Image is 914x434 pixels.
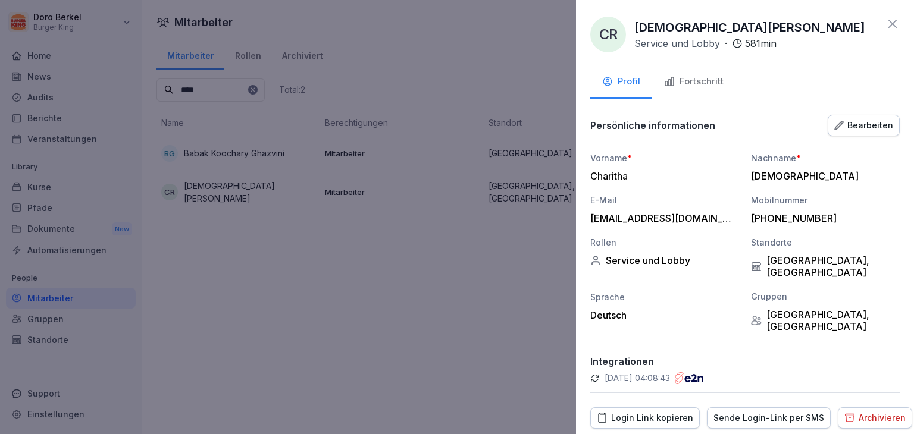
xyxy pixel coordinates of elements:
[602,75,640,89] div: Profil
[590,119,715,131] p: Persönliche informationen
[828,115,900,136] button: Bearbeiten
[838,407,912,429] button: Archivieren
[844,411,906,424] div: Archivieren
[590,309,739,321] div: Deutsch
[751,290,900,303] div: Gruppen
[590,356,900,367] p: Integrationen
[751,309,900,332] div: [GEOGRAPHIC_DATA], [GEOGRAPHIC_DATA]
[590,407,700,429] button: Login Link kopieren
[834,119,893,132] div: Bearbeiten
[751,194,900,206] div: Mobilnummer
[590,17,626,52] div: CR
[751,236,900,249] div: Standorte
[590,236,739,249] div: Rollen
[751,212,894,224] div: [PHONE_NUMBER]
[605,372,670,384] p: [DATE] 04:08:43
[745,36,777,51] p: 581 min
[590,212,733,224] div: [EMAIL_ADDRESS][DOMAIN_NAME]
[597,411,693,424] div: Login Link kopieren
[634,18,865,36] p: [DEMOGRAPHIC_DATA][PERSON_NAME]
[590,291,739,303] div: Sprache
[590,194,739,206] div: E-Mail
[590,152,739,164] div: Vorname
[634,36,777,51] div: ·
[590,170,733,182] div: Charitha
[751,170,894,182] div: [DEMOGRAPHIC_DATA]
[707,407,831,429] button: Sende Login-Link per SMS
[634,36,720,51] p: Service und Lobby
[590,254,739,266] div: Service und Lobby
[713,411,824,424] div: Sende Login-Link per SMS
[751,152,900,164] div: Nachname
[652,67,735,99] button: Fortschritt
[675,372,703,384] img: e2n.png
[664,75,724,89] div: Fortschritt
[751,254,900,278] div: [GEOGRAPHIC_DATA], [GEOGRAPHIC_DATA]
[590,67,652,99] button: Profil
